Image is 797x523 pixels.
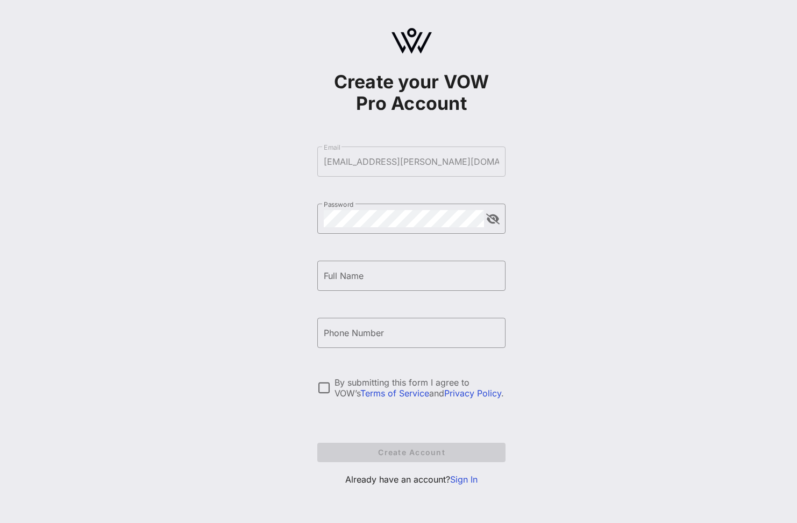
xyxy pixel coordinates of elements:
label: Password [324,200,354,208]
p: Already have an account? [317,473,506,486]
label: Email [324,143,340,151]
img: logo.svg [392,28,432,54]
a: Privacy Policy [444,388,501,399]
a: Sign In [450,474,478,485]
button: append icon [486,214,500,225]
a: Terms of Service [360,388,429,399]
div: By submitting this form I agree to VOW’s and . [335,377,506,399]
h1: Create your VOW Pro Account [317,71,506,114]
